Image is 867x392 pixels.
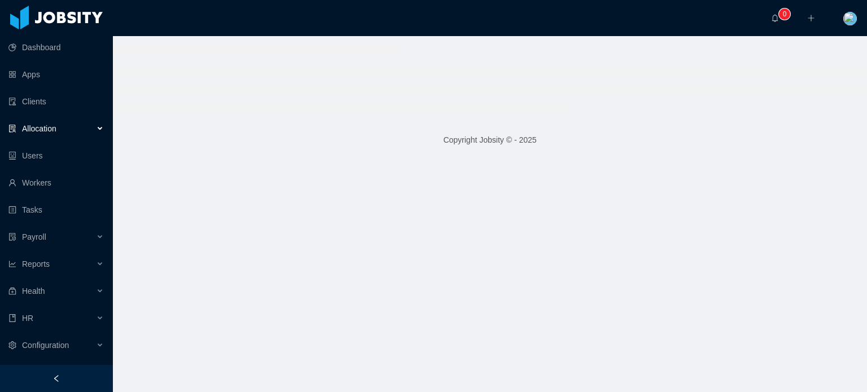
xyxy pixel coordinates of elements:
[8,287,16,295] i: icon: medicine-box
[22,232,46,241] span: Payroll
[8,144,104,167] a: icon: robotUsers
[8,314,16,322] i: icon: book
[771,14,779,22] i: icon: bell
[8,171,104,194] a: icon: userWorkers
[8,341,16,349] i: icon: setting
[8,199,104,221] a: icon: profileTasks
[8,90,104,113] a: icon: auditClients
[843,12,857,25] img: fac05ab0-2f77-4b7e-aa06-e407e3dfb45d_68d568d424e29.png
[807,14,815,22] i: icon: plus
[22,259,50,268] span: Reports
[22,287,45,296] span: Health
[8,125,16,133] i: icon: solution
[779,8,790,20] sup: 0
[8,260,16,268] i: icon: line-chart
[22,314,33,323] span: HR
[113,121,867,160] footer: Copyright Jobsity © - 2025
[8,63,104,86] a: icon: appstoreApps
[22,341,69,350] span: Configuration
[22,124,56,133] span: Allocation
[8,233,16,241] i: icon: file-protect
[8,36,104,59] a: icon: pie-chartDashboard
